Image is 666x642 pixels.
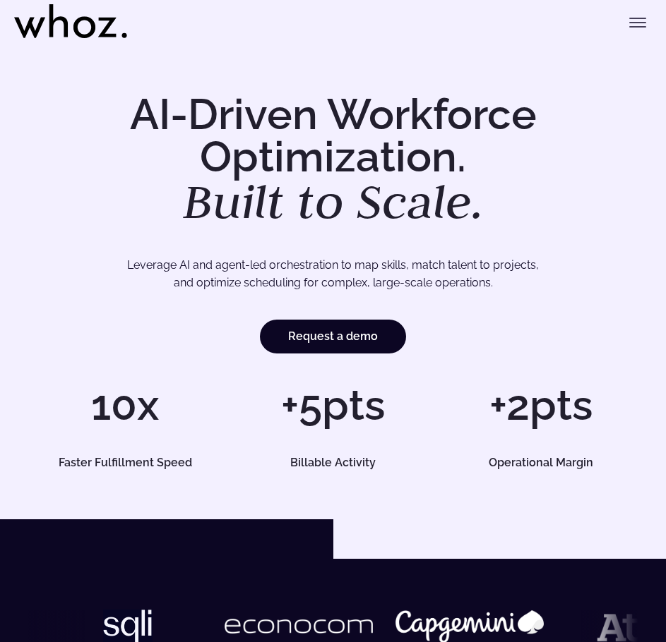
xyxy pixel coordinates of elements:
em: Built to Scale. [183,170,484,232]
h5: Operational Margin [453,457,628,468]
a: Request a demo [260,320,406,353]
button: Toggle menu [624,8,652,37]
h5: Faster Fulfillment Speed [38,457,213,468]
h1: +2pts [444,384,638,426]
h1: AI-Driven Workforce Optimization. [28,93,638,226]
p: Leverage AI and agent-led orchestration to map skills, match talent to projects, and optimize sch... [59,256,607,292]
h1: 10x [28,384,222,426]
h5: Billable Activity [246,457,420,468]
h1: +5pts [236,384,429,426]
